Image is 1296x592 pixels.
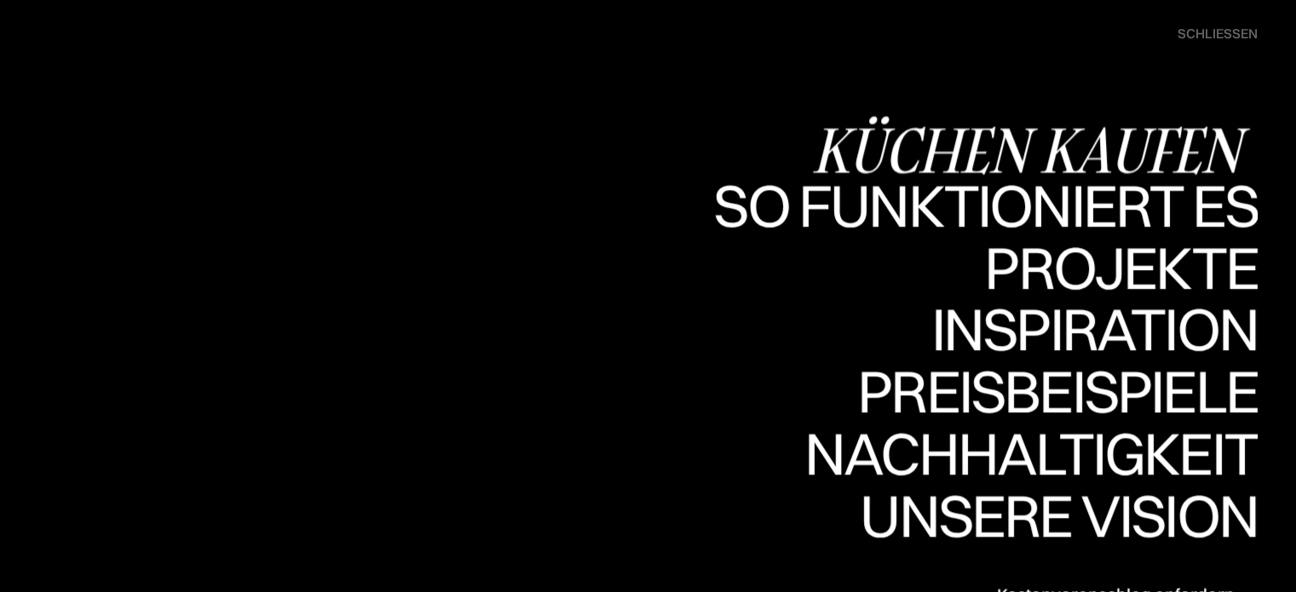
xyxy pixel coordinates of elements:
font: Preisbeispiele [857,353,1258,428]
font: Projekte [992,285,1240,369]
div: Speisekarte [1161,17,1258,51]
font: schließen [1178,25,1258,42]
font: Inspiration [907,348,1240,431]
a: So funktioniert esSo funktioniert es [711,175,1258,238]
font: Nachhaltigkeit [785,471,1240,555]
font: Küchen kaufen [812,108,1240,192]
font: Nachhaltigkeit [804,416,1258,490]
font: Preisbeispiele [852,409,1240,492]
a: ProjekteProjekte [984,238,1258,300]
a: Küchen kaufenKüchen kaufen [811,113,1258,175]
font: So funktioniert es [711,223,1240,307]
font: So funktioniert es [713,168,1258,242]
a: InspirationInspiration [907,300,1258,362]
a: Unsere VisionUnsere Vision [854,486,1258,548]
font: Projekte [984,230,1258,304]
a: NachhaltigkeitNachhaltigkeit [785,423,1258,486]
a: PreisbeispielePreisbeispiele [852,361,1258,423]
font: Unsere Vision [860,478,1258,552]
font: Inspiration [931,292,1258,366]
